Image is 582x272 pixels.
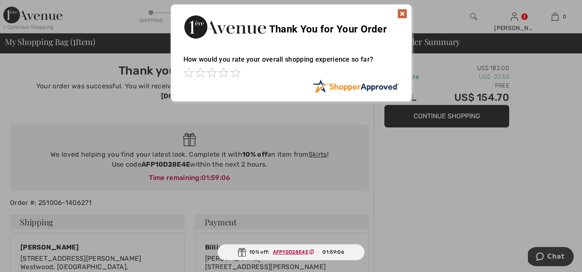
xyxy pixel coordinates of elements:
[20,6,37,13] span: Chat
[238,248,246,257] img: Gift.svg
[183,13,267,41] img: Thank You for Your Order
[217,244,365,260] div: 10% off:
[322,248,344,256] span: 01:59:06
[269,23,387,35] span: Thank You for Your Order
[183,47,399,79] div: How would you rate your overall shopping experience so far?
[397,9,407,19] img: x
[273,249,308,255] ins: AFP10D28E4E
